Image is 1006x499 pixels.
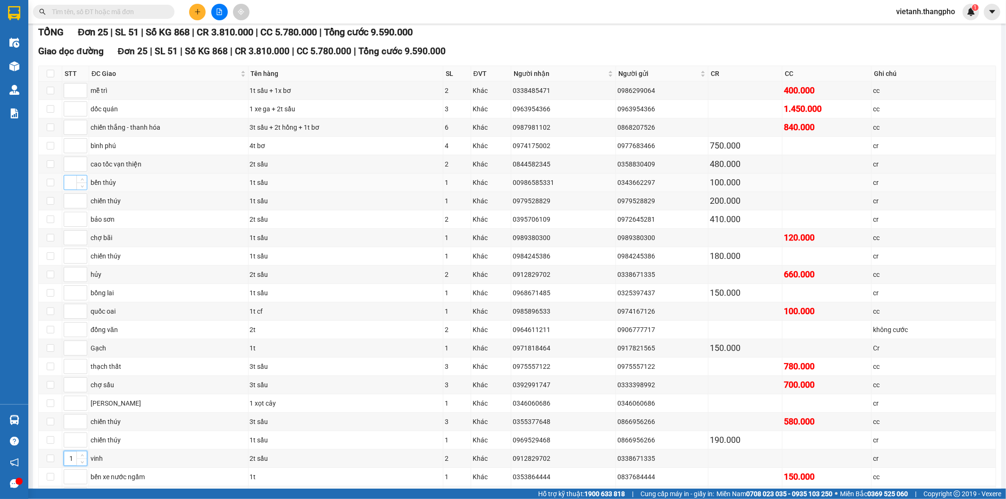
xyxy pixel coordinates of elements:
span: CC 5.780.000 [297,46,351,57]
div: 0987981102 [513,122,614,133]
div: Khác [473,122,509,133]
div: 0392991747 [513,380,614,390]
span: Decrease Value [76,183,87,190]
div: cc [873,416,994,427]
span: Decrease Value [76,458,87,466]
div: 580.000 [784,415,870,428]
div: 3 [445,416,469,427]
div: Khác [473,324,509,335]
div: cc [873,306,994,316]
div: cao tốc vạn thiện [91,159,247,169]
div: 2t sầu [250,214,441,225]
span: message [10,479,19,488]
div: 180.000 [710,249,781,263]
span: | [632,489,633,499]
div: cr [873,141,994,151]
div: 0985896533 [513,306,614,316]
span: SL 51 [155,46,178,57]
div: cc [873,233,994,243]
div: bình phú [91,141,247,151]
div: 3t sầu [250,416,441,427]
div: 0989380300 [617,233,707,243]
div: 0346060686 [513,398,614,408]
div: 1t sầu [250,288,441,298]
img: logo-vxr [8,6,20,20]
div: 3 [445,104,469,114]
input: Tìm tên, số ĐT hoặc mã đơn [52,7,163,17]
div: 0971818464 [513,343,614,353]
div: 0325397437 [617,288,707,298]
div: hủy [91,269,247,280]
div: dốc quán [91,104,247,114]
strong: 0369 525 060 [867,490,908,498]
div: 4 [445,141,469,151]
div: 400.000 [784,84,870,97]
th: CR [708,66,782,82]
div: 0866956266 [617,416,707,427]
img: solution-icon [9,108,19,118]
div: 1t sầu [250,196,441,206]
img: warehouse-icon [9,415,19,425]
div: Khác [473,104,509,114]
th: Ghi chú [872,66,996,82]
div: 0343662297 [617,177,707,188]
div: 3t sầu + 2t hồng + 1t bơ [250,122,441,133]
span: Người gửi [618,68,698,79]
strong: 0708 023 035 - 0935 103 250 [746,490,832,498]
span: plus [194,8,201,15]
span: CR 3.810.000 [235,46,290,57]
div: 0968671485 [513,288,614,298]
span: Tổng cước 9.590.000 [324,26,413,38]
div: 750.000 [710,139,781,152]
div: cr [873,453,994,464]
div: 0963954366 [513,104,614,114]
div: vinh [91,453,247,464]
div: 1 [445,233,469,243]
span: | [180,46,183,57]
div: 1 [445,306,469,316]
div: 1.450.000 [784,102,870,116]
div: 0346060686 [617,398,707,408]
div: 0917821565 [617,343,707,353]
button: file-add [211,4,228,20]
strong: 1900 633 818 [584,490,625,498]
span: question-circle [10,437,19,446]
div: Khác [473,288,509,298]
div: 0984245386 [513,251,614,261]
span: notification [10,458,19,467]
div: 0977683466 [617,141,707,151]
span: copyright [954,491,960,497]
div: chiến thúy [91,251,247,261]
span: Miền Nam [716,489,832,499]
div: Khác [473,435,509,445]
div: 0975557122 [513,361,614,372]
div: 0984245386 [617,251,707,261]
div: 0979528829 [617,196,707,206]
div: 00986585331 [513,177,614,188]
div: cr [873,251,994,261]
span: file-add [216,8,223,15]
div: chợ sấu [91,380,247,390]
div: 0844582345 [513,159,614,169]
div: 1t sầu [250,251,441,261]
div: Khác [473,214,509,225]
div: 0333398992 [617,380,707,390]
div: chiến thúy [91,196,247,206]
div: 0979528829 [513,196,614,206]
div: Khác [473,472,509,482]
div: 120.000 [784,231,870,244]
img: warehouse-icon [9,38,19,48]
div: 0975557122 [617,361,707,372]
div: Khác [473,398,509,408]
div: cc [873,122,994,133]
sup: 1 [972,4,979,11]
div: mễ trì [91,85,247,96]
div: 3t sầu [250,380,441,390]
div: cr [873,435,994,445]
div: bến thủy [91,177,247,188]
div: thạch thất [91,361,247,372]
div: 150.000 [784,470,870,483]
th: ĐVT [471,66,511,82]
div: 0338485471 [513,85,614,96]
div: cc [873,361,994,372]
